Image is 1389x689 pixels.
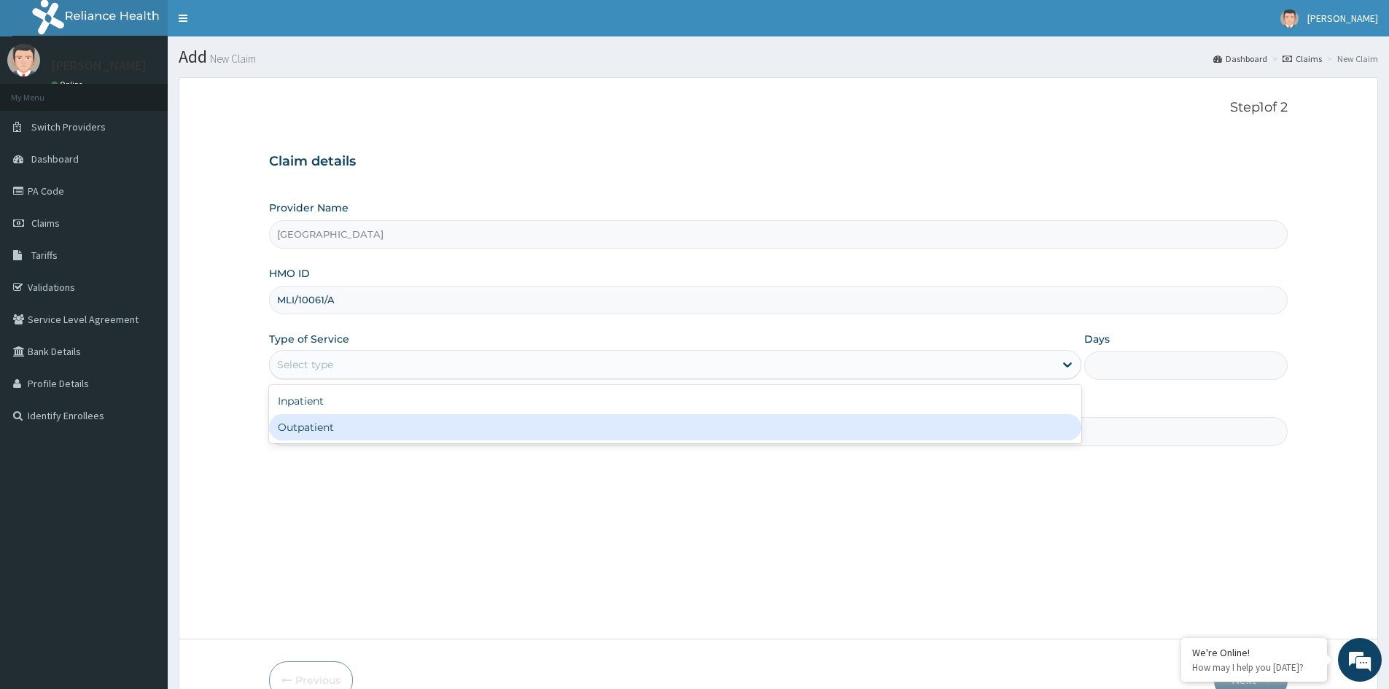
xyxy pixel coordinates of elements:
div: Select type [277,357,333,372]
img: User Image [1280,9,1299,28]
textarea: Type your message and hit 'Enter' [7,398,278,449]
div: We're Online! [1192,646,1316,659]
img: d_794563401_company_1708531726252_794563401 [27,73,59,109]
p: How may I help you today? [1192,661,1316,674]
label: Provider Name [269,201,349,215]
label: Type of Service [269,332,349,346]
li: New Claim [1323,52,1378,65]
img: User Image [7,44,40,77]
p: [PERSON_NAME] [51,59,147,72]
div: Inpatient [269,388,1081,414]
p: Step 1 of 2 [269,100,1288,116]
label: Days [1084,332,1110,346]
h1: Add [179,47,1378,66]
span: Claims [31,217,60,230]
span: Dashboard [31,152,79,166]
a: Dashboard [1213,52,1267,65]
span: Tariffs [31,249,58,262]
div: Minimize live chat window [239,7,274,42]
div: Chat with us now [76,82,245,101]
span: Switch Providers [31,120,106,133]
label: HMO ID [269,266,310,281]
span: [PERSON_NAME] [1307,12,1378,25]
a: Claims [1283,52,1322,65]
a: Online [51,79,86,90]
input: Enter HMO ID [269,286,1288,314]
span: We're online! [85,184,201,331]
small: New Claim [207,53,256,64]
div: Outpatient [269,414,1081,440]
h3: Claim details [269,154,1288,170]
